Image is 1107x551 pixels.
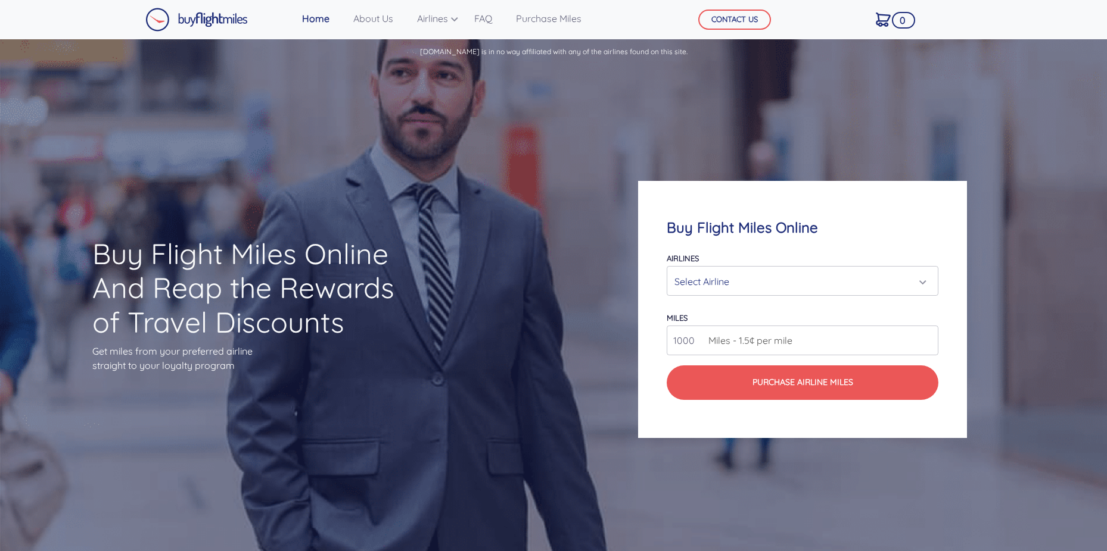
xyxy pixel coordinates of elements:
button: Select Airline [667,266,938,296]
span: Miles - 1.5¢ per mile [702,333,792,347]
label: Airlines [667,253,699,263]
button: CONTACT US [698,10,771,30]
p: Get miles from your preferred airline straight to your loyalty program [92,344,405,372]
a: Home [297,7,334,30]
a: Airlines [412,7,455,30]
a: Purchase Miles [511,7,586,30]
img: Buy Flight Miles Logo [145,8,248,32]
img: Cart [876,12,891,27]
label: miles [667,313,688,323]
h4: Buy Flight Miles Online [667,219,938,236]
div: Select Airline [674,270,923,293]
h1: Buy Flight Miles Online And Reap the Rewards of Travel Discounts [92,237,405,340]
a: About Us [349,7,398,30]
span: 0 [892,12,915,29]
button: Purchase Airline Miles [667,365,938,399]
a: Buy Flight Miles Logo [145,5,248,35]
a: FAQ [469,7,497,30]
a: 0 [871,7,895,32]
